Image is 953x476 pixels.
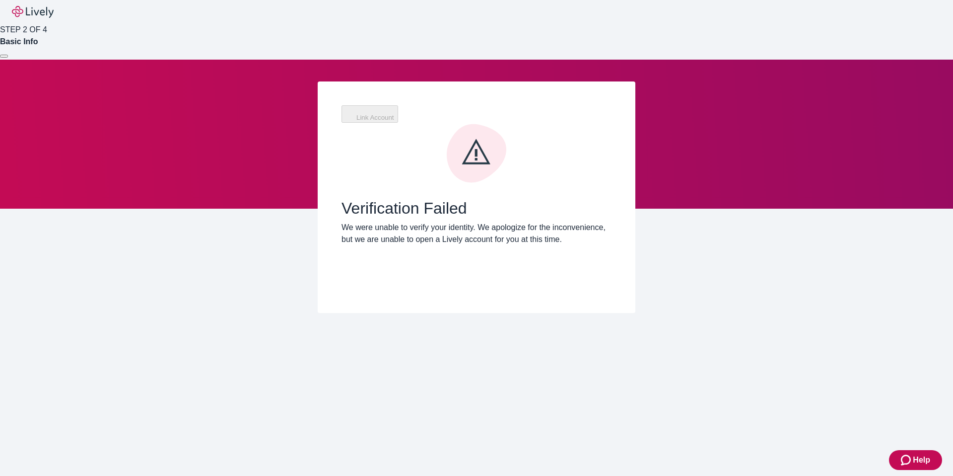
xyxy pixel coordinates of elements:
[341,222,612,245] p: We were unable to verify your identity. We apologize for the inconvenience, but we are unable to ...
[913,454,930,466] span: Help
[447,123,506,183] svg: Error icon
[341,105,398,123] button: Link Account
[341,199,612,218] span: Verification Failed
[889,450,942,470] button: Zendesk support iconHelp
[901,454,913,466] svg: Zendesk support icon
[12,6,54,18] img: Lively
